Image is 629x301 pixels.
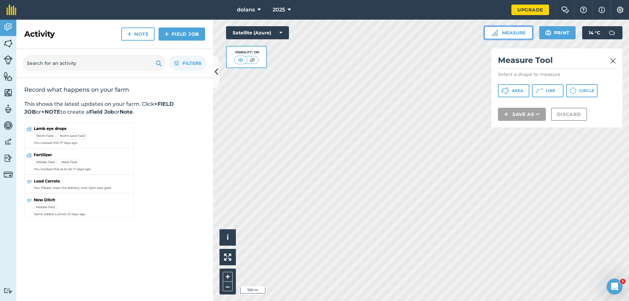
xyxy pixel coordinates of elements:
[4,288,13,294] img: svg+xml;base64,PD94bWwgdmVyc2lvbj0iMS4wIiBlbmNvZGluZz0idXRmLTgiPz4KPCEtLSBHZW5lcmF0b3I6IEFkb2JlIE...
[248,57,257,63] img: svg+xml;base64,PHN2ZyB4bWxucz0iaHR0cDovL3d3dy53My5vcmcvMjAwMC9zdmciIHdpZHRoPSI1MCIgaGVpZ2h0PSI0MC...
[237,6,255,14] span: dolans
[610,57,616,65] img: svg+xml;base64,PHN2ZyB4bWxucz0iaHR0cDovL3d3dy53My5vcmcvMjAwMC9zdmciIHdpZHRoPSIyMiIgaGVpZ2h0PSIzMC...
[237,57,245,63] img: svg+xml;base64,PHN2ZyB4bWxucz0iaHR0cDovL3d3dy53My5vcmcvMjAwMC9zdmciIHdpZHRoPSI1MCIgaGVpZ2h0PSI0MC...
[582,26,622,39] button: 14 °C
[127,30,132,38] img: svg+xml;base64,PHN2ZyB4bWxucz0iaHR0cDovL3d3dy53My5vcmcvMjAwMC9zdmciIHdpZHRoPSIxNCIgaGVpZ2h0PSIyNC...
[580,7,587,13] img: A question mark icon
[566,84,598,97] button: Circle
[498,108,546,121] button: Save as
[4,121,13,130] img: svg+xml;base64,PD94bWwgdmVyc2lvbj0iMS4wIiBlbmNvZGluZz0idXRmLTgiPz4KPCEtLSBHZW5lcmF0b3I6IEFkb2JlIE...
[605,26,619,39] img: svg+xml;base64,PD94bWwgdmVyc2lvbj0iMS4wIiBlbmNvZGluZz0idXRmLTgiPz4KPCEtLSBHZW5lcmF0b3I6IEFkb2JlIE...
[561,7,569,13] img: Two speech bubbles overlapping with the left bubble in the forefront
[223,272,233,282] button: +
[498,84,529,97] button: Area
[120,109,133,115] strong: Note
[4,170,13,179] img: svg+xml;base64,PD94bWwgdmVyc2lvbj0iMS4wIiBlbmNvZGluZz0idXRmLTgiPz4KPCEtLSBHZW5lcmF0b3I6IEFkb2JlIE...
[491,29,498,36] img: Ruler icon
[607,279,622,294] iframe: Intercom live chat
[545,29,551,37] img: svg+xml;base64,PHN2ZyB4bWxucz0iaHR0cDovL3d3dy53My5vcmcvMjAwMC9zdmciIHdpZHRoPSIxOSIgaGVpZ2h0PSIyNC...
[532,84,563,97] button: Line
[23,55,166,71] input: Search for an activity
[226,26,289,39] button: Satellite (Azure)
[4,71,13,81] img: svg+xml;base64,PHN2ZyB4bWxucz0iaHR0cDovL3d3dy53My5vcmcvMjAwMC9zdmciIHdpZHRoPSI1NiIgaGVpZ2h0PSI2MC...
[4,88,13,98] img: svg+xml;base64,PHN2ZyB4bWxucz0iaHR0cDovL3d3dy53My5vcmcvMjAwMC9zdmciIHdpZHRoPSI1NiIgaGVpZ2h0PSI2MC...
[219,229,236,246] button: i
[182,60,201,67] span: Filters
[7,5,16,15] img: fieldmargin Logo
[620,279,625,284] span: 1
[539,26,576,39] button: Print
[484,26,533,39] button: Measure
[224,254,231,261] img: Four arrows, one pointing top left, one top right, one bottom right and the last bottom left
[89,109,114,115] strong: Field Job
[223,282,233,291] button: –
[273,6,285,14] span: 2025
[227,233,229,241] span: i
[24,100,205,116] p: This shows the latest updates on your farm. Click or to create a or .
[616,7,624,13] img: A cog icon
[159,28,205,41] a: Field Job
[164,30,169,38] img: svg+xml;base64,PHN2ZyB4bWxucz0iaHR0cDovL3d3dy53My5vcmcvMjAwMC9zdmciIHdpZHRoPSIxNCIgaGVpZ2h0PSIyNC...
[511,5,549,15] a: Upgrade
[41,109,60,115] strong: +NOTE
[4,39,13,48] img: svg+xml;base64,PHN2ZyB4bWxucz0iaHR0cDovL3d3dy53My5vcmcvMjAwMC9zdmciIHdpZHRoPSI1NiIgaGVpZ2h0PSI2MC...
[589,26,600,39] span: 14 ° C
[579,88,594,93] span: Circle
[4,22,13,32] img: svg+xml;base64,PD94bWwgdmVyc2lvbj0iMS4wIiBlbmNvZGluZz0idXRmLTgiPz4KPCEtLSBHZW5lcmF0b3I6IEFkb2JlIE...
[498,55,616,68] h2: Measure Tool
[512,88,523,93] span: Area
[24,86,205,94] h2: Record what happens on your farm
[551,108,587,121] button: Discard
[234,50,259,55] div: Visibility: On
[4,55,13,65] img: svg+xml;base64,PD94bWwgdmVyc2lvbj0iMS4wIiBlbmNvZGluZz0idXRmLTgiPz4KPCEtLSBHZW5lcmF0b3I6IEFkb2JlIE...
[4,137,13,147] img: svg+xml;base64,PD94bWwgdmVyc2lvbj0iMS4wIiBlbmNvZGluZz0idXRmLTgiPz4KPCEtLSBHZW5lcmF0b3I6IEFkb2JlIE...
[156,59,162,67] img: svg+xml;base64,PHN2ZyB4bWxucz0iaHR0cDovL3d3dy53My5vcmcvMjAwMC9zdmciIHdpZHRoPSIxOSIgaGVpZ2h0PSIyNC...
[498,71,616,78] p: Select a shape to measure
[4,104,13,114] img: svg+xml;base64,PD94bWwgdmVyc2lvbj0iMS4wIiBlbmNvZGluZz0idXRmLTgiPz4KPCEtLSBHZW5lcmF0b3I6IEFkb2JlIE...
[121,28,155,41] a: Note
[504,110,508,118] img: svg+xml;base64,PHN2ZyB4bWxucz0iaHR0cDovL3d3dy53My5vcmcvMjAwMC9zdmciIHdpZHRoPSIxNCIgaGVpZ2h0PSIyNC...
[546,88,555,93] span: Line
[169,55,206,71] button: Filters
[599,6,605,14] img: svg+xml;base64,PHN2ZyB4bWxucz0iaHR0cDovL3d3dy53My5vcmcvMjAwMC9zdmciIHdpZHRoPSIxNyIgaGVpZ2h0PSIxNy...
[4,153,13,163] img: svg+xml;base64,PD94bWwgdmVyc2lvbj0iMS4wIiBlbmNvZGluZz0idXRmLTgiPz4KPCEtLSBHZW5lcmF0b3I6IEFkb2JlIE...
[24,29,55,39] h2: Activity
